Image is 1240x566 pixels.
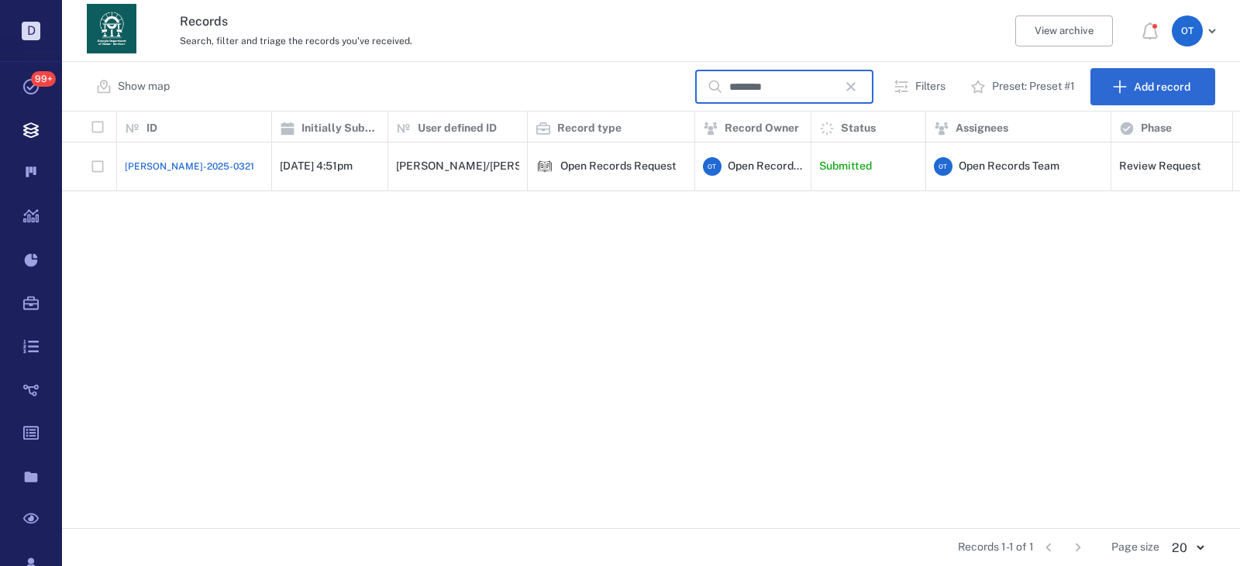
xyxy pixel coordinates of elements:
span: 99+ [31,71,56,87]
span: Open Records Team [959,159,1059,174]
button: OT [1172,15,1221,46]
div: O T [703,157,722,176]
p: ID [146,121,157,136]
div: Review Request [1119,160,1201,172]
button: Filters [884,68,958,105]
button: View archive [1015,15,1113,46]
h3: Records [180,12,826,31]
img: Georgia Department of Human Services logo [87,4,136,53]
p: Record type [557,121,622,136]
div: 20 [1159,539,1215,557]
button: Preset: Preset #1 [961,68,1087,105]
div: [PERSON_NAME]/[PERSON_NAME] [396,160,580,172]
span: Search, filter and triage the records you've received. [180,36,412,46]
p: Assignees [956,121,1008,136]
p: Phase [1141,121,1172,136]
p: Show map [118,79,170,94]
div: O T [934,157,952,176]
div: Open Records Request [560,160,677,172]
button: Show map [87,68,182,105]
p: Preset: Preset #1 [992,79,1075,94]
p: Filters [915,79,945,94]
p: Initially Submitted Date [301,121,380,136]
p: Record Owner [725,121,799,136]
img: icon Open Records Request [536,157,554,176]
p: User defined ID [418,121,497,136]
p: Submitted [819,159,872,174]
span: Page size [1111,540,1159,555]
div: O T [1172,15,1203,46]
p: D [22,22,40,40]
div: Open Records Request [536,157,554,176]
nav: pagination navigation [1034,535,1093,560]
span: Open Records Team [728,159,803,174]
a: [PERSON_NAME]-2025-0321 [125,160,254,173]
a: Go home [87,4,136,59]
span: Records 1-1 of 1 [958,540,1034,555]
p: [DATE] 4:51pm [280,159,353,174]
button: Add record [1090,68,1215,105]
p: Status [841,121,876,136]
